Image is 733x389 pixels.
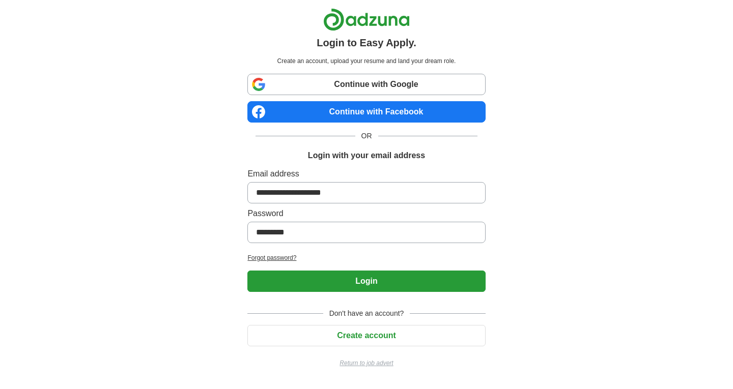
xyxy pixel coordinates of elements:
a: Return to job advert [247,358,485,368]
a: Continue with Facebook [247,101,485,123]
span: Don't have an account? [323,308,410,319]
a: Create account [247,331,485,340]
h1: Login to Easy Apply. [317,35,416,50]
p: Create an account, upload your resume and land your dream role. [249,56,483,66]
button: Create account [247,325,485,346]
button: Login [247,271,485,292]
a: Continue with Google [247,74,485,95]
h1: Login with your email address [308,149,425,162]
a: Forgot password? [247,253,485,262]
span: OR [355,131,378,141]
label: Password [247,207,485,220]
label: Email address [247,168,485,180]
img: Adzuna logo [323,8,410,31]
